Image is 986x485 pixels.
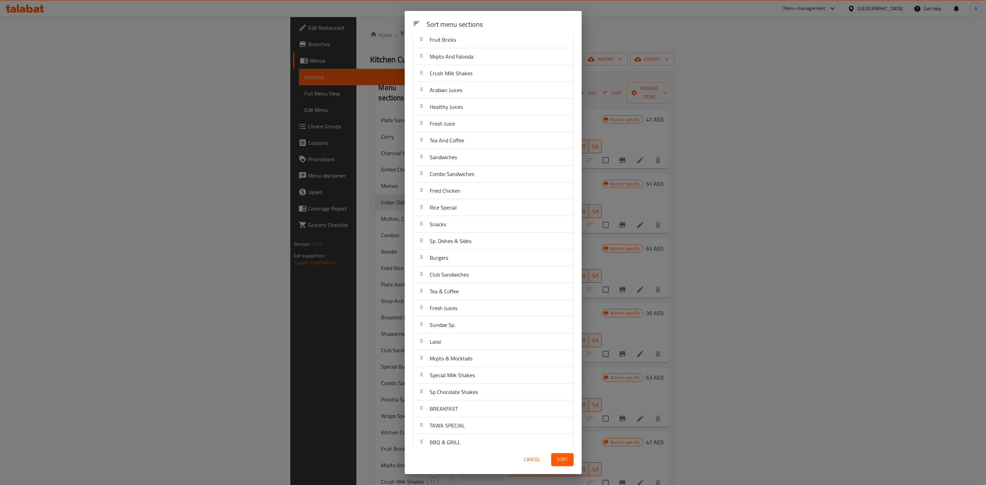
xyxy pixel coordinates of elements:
div: Fried Chicken [413,182,573,199]
span: Sp Chocolate Shakes [430,387,478,397]
div: BREAKFAST [413,400,573,417]
span: Healthy Juices [430,102,463,112]
div: Healthy Juices [413,99,573,115]
div: BBQ & GRILL [413,434,573,451]
span: Crush Milk Shakes [430,68,472,78]
div: Mojito & Mocktails [413,350,573,367]
div: TAWA SPECIAL [413,417,573,434]
span: Fresh Juice [430,118,455,129]
div: Sp Chocolate Shakes [413,384,573,400]
div: Burgers [413,250,573,266]
span: Combo Sandwiches [430,169,474,179]
div: Crush Milk Shakes [413,65,573,82]
span: Burgers [430,253,448,263]
span: Cancel [524,455,540,464]
div: Rice Special [413,199,573,216]
span: TAWA SPECIAL [430,420,465,431]
span: Fried Chicken [430,186,460,196]
div: Lassi [413,333,573,350]
div: Fresh Juice [413,115,573,132]
span: Arabian Juices [430,85,462,95]
div: Arabian Juices [413,82,573,99]
div: Sort menu sections [424,17,576,33]
span: Sandwiches [430,152,457,162]
div: Fruit Bricks [413,31,573,48]
span: Special Milk Shakes [430,370,475,380]
div: Club Sandwiches [413,266,573,283]
div: Sandwiches [413,149,573,166]
div: Tea And Coffee [413,132,573,149]
span: Tea And Coffee [430,135,464,145]
span: Mojito And Falooda [430,51,473,62]
span: Mojito & Mocktails [430,353,472,363]
span: BBQ & GRILL [430,437,460,447]
span: Fruit Bricks [430,35,456,45]
span: Sort [557,455,568,464]
span: Sundae Sp. [430,320,455,330]
span: Lassi [430,336,441,347]
button: Sort [551,453,573,466]
span: Club Sandwiches [430,269,469,280]
div: Snacks [413,216,573,233]
span: BREAKFAST [430,404,458,414]
span: Snacks [430,219,446,229]
span: Sp. Dishes & Sides [430,236,471,246]
span: Rice Special [430,202,457,213]
div: Fresh Juices [413,300,573,317]
div: Mojito And Falooda [413,48,573,65]
span: Tea & Coffee [430,286,459,296]
div: Tea & Coffee [413,283,573,300]
div: Sundae Sp. [413,317,573,333]
div: Sp. Dishes & Sides [413,233,573,250]
div: Combo Sandwiches [413,166,573,182]
button: Cancel [521,453,543,466]
span: Fresh Juices [430,303,457,313]
div: Special Milk Shakes [413,367,573,384]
